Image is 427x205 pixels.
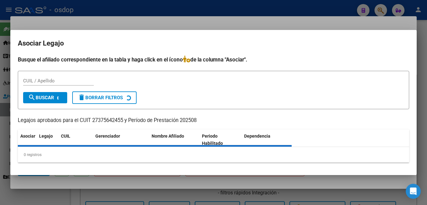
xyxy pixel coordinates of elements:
[244,134,270,139] span: Dependencia
[23,92,67,103] button: Buscar
[18,147,409,163] div: 0 registros
[20,134,35,139] span: Asociar
[58,129,93,150] datatable-header-cell: CUIL
[152,134,184,139] span: Nombre Afiliado
[37,129,58,150] datatable-header-cell: Legajo
[72,91,137,104] button: Borrar Filtros
[93,129,149,150] datatable-header-cell: Gerenciador
[95,134,120,139] span: Gerenciador
[18,37,409,49] h2: Asociar Legajo
[78,95,123,100] span: Borrar Filtros
[18,56,409,64] h4: Busque el afiliado correspondiente en la tabla y haga click en el ícono de la columna "Asociar".
[28,94,36,101] mat-icon: search
[78,94,85,101] mat-icon: delete
[18,117,409,124] p: Legajos aprobados para el CUIT 27375642455 y Período de Prestación 202508
[18,129,37,150] datatable-header-cell: Asociar
[202,134,223,146] span: Periodo Habilitado
[199,129,242,150] datatable-header-cell: Periodo Habilitado
[242,129,292,150] datatable-header-cell: Dependencia
[28,95,54,100] span: Buscar
[61,134,70,139] span: CUIL
[406,184,421,199] div: Open Intercom Messenger
[149,129,199,150] datatable-header-cell: Nombre Afiliado
[39,134,53,139] span: Legajo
